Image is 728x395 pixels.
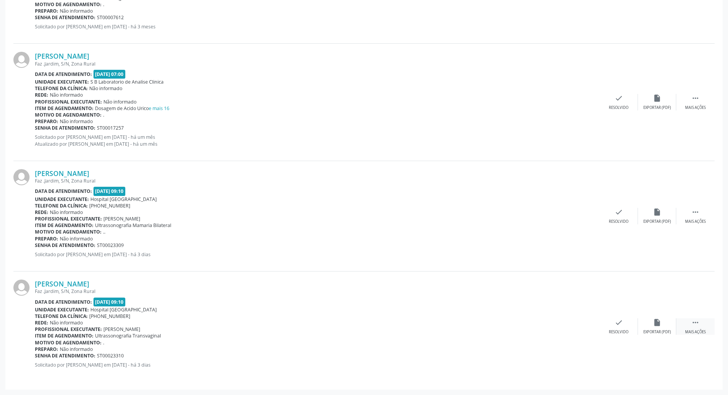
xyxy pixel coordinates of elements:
b: Unidade executante: [35,79,89,85]
span: Não informado [60,235,93,242]
span: Hospital [GEOGRAPHIC_DATA] [90,196,157,202]
span: [PHONE_NUMBER] [89,202,130,209]
div: Mais ações [685,219,706,224]
b: Telefone da clínica: [35,202,88,209]
i: insert_drive_file [653,318,661,327]
span: .. [103,229,105,235]
span: Não informado [50,92,83,98]
b: Unidade executante: [35,306,89,313]
div: Faz .Jardim, S/N, Zona Rural [35,61,600,67]
b: Item de agendamento: [35,222,93,229]
span: [PERSON_NAME] [103,216,140,222]
i: insert_drive_file [653,208,661,216]
a: [PERSON_NAME] [35,280,89,288]
span: ST00023310 [97,352,124,359]
b: Data de atendimento: [35,71,92,77]
span: [PERSON_NAME] [103,326,140,332]
span: S B Laboratorio de Analise Clinica [90,79,164,85]
span: Ultrassonografia Mamaria Bilateral [95,222,171,229]
b: Data de atendimento: [35,188,92,194]
b: Senha de atendimento: [35,242,95,249]
span: Dosagem de Acido Urico [95,105,169,112]
span: . [103,112,104,118]
i:  [691,318,700,327]
p: Solicitado por [PERSON_NAME] em [DATE] - há um mês Atualizado por [PERSON_NAME] em [DATE] - há um... [35,134,600,147]
div: Exportar (PDF) [643,105,671,110]
span: Não informado [89,85,122,92]
b: Telefone da clínica: [35,313,88,319]
span: . [103,1,104,8]
span: [DATE] 09:10 [93,298,126,306]
span: [DATE] 09:10 [93,187,126,196]
span: ST00017257 [97,125,124,131]
b: Rede: [35,319,48,326]
b: Telefone da clínica: [35,85,88,92]
i: check [615,208,623,216]
b: Motivo de agendamento: [35,1,102,8]
b: Data de atendimento: [35,299,92,305]
span: Ultrassonografia Transvaginal [95,332,161,339]
i: check [615,94,623,102]
b: Profissional executante: [35,99,102,105]
span: Não informado [103,99,136,105]
img: img [13,169,30,185]
b: Motivo de agendamento: [35,339,102,346]
span: Não informado [60,118,93,125]
b: Preparo: [35,118,58,125]
span: ST00023309 [97,242,124,249]
b: Preparo: [35,346,58,352]
b: Motivo de agendamento: [35,229,102,235]
a: [PERSON_NAME] [35,169,89,178]
span: . [103,339,104,346]
div: Mais ações [685,329,706,335]
div: Resolvido [609,329,628,335]
div: Mais ações [685,105,706,110]
i: check [615,318,623,327]
a: e mais 16 [149,105,169,112]
span: ST00007612 [97,14,124,21]
b: Item de agendamento: [35,105,93,112]
b: Preparo: [35,235,58,242]
p: Solicitado por [PERSON_NAME] em [DATE] - há 3 dias [35,251,600,258]
p: Solicitado por [PERSON_NAME] em [DATE] - há 3 dias [35,362,600,368]
b: Senha de atendimento: [35,125,95,131]
b: Profissional executante: [35,216,102,222]
i: insert_drive_file [653,94,661,102]
span: Hospital [GEOGRAPHIC_DATA] [90,306,157,313]
b: Rede: [35,209,48,216]
div: Resolvido [609,219,628,224]
span: Não informado [50,209,83,216]
b: Item de agendamento: [35,332,93,339]
b: Profissional executante: [35,326,102,332]
img: img [13,280,30,296]
p: Solicitado por [PERSON_NAME] em [DATE] - há 3 meses [35,23,600,30]
div: Faz .Jardim, S/N, Zona Rural [35,288,600,295]
div: Exportar (PDF) [643,219,671,224]
img: img [13,52,30,68]
b: Senha de atendimento: [35,14,95,21]
b: Rede: [35,92,48,98]
span: [DATE] 07:00 [93,70,126,79]
span: Não informado [60,8,93,14]
b: Unidade executante: [35,196,89,202]
b: Motivo de agendamento: [35,112,102,118]
div: Resolvido [609,105,628,110]
span: Não informado [60,346,93,352]
div: Faz .Jardim, S/N, Zona Rural [35,178,600,184]
i:  [691,94,700,102]
b: Preparo: [35,8,58,14]
b: Senha de atendimento: [35,352,95,359]
i:  [691,208,700,216]
div: Exportar (PDF) [643,329,671,335]
a: [PERSON_NAME] [35,52,89,60]
span: [PHONE_NUMBER] [89,313,130,319]
span: Não informado [50,319,83,326]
